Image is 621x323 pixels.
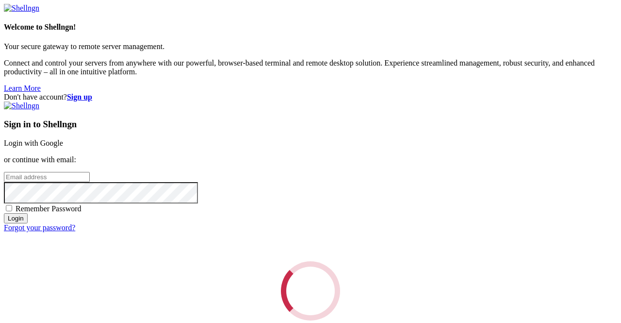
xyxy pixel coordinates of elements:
[4,213,28,223] input: Login
[4,139,63,147] a: Login with Google
[4,93,617,102] div: Don't have account?
[4,102,39,110] img: Shellngn
[4,4,39,13] img: Shellngn
[4,223,75,232] a: Forgot your password?
[4,42,617,51] p: Your secure gateway to remote server management.
[16,204,82,213] span: Remember Password
[4,119,617,130] h3: Sign in to Shellngn
[4,23,617,32] h4: Welcome to Shellngn!
[67,93,92,101] a: Sign up
[4,59,617,76] p: Connect and control your servers from anywhere with our powerful, browser-based terminal and remo...
[4,155,617,164] p: or continue with email:
[6,205,12,211] input: Remember Password
[4,172,90,182] input: Email address
[4,84,41,92] a: Learn More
